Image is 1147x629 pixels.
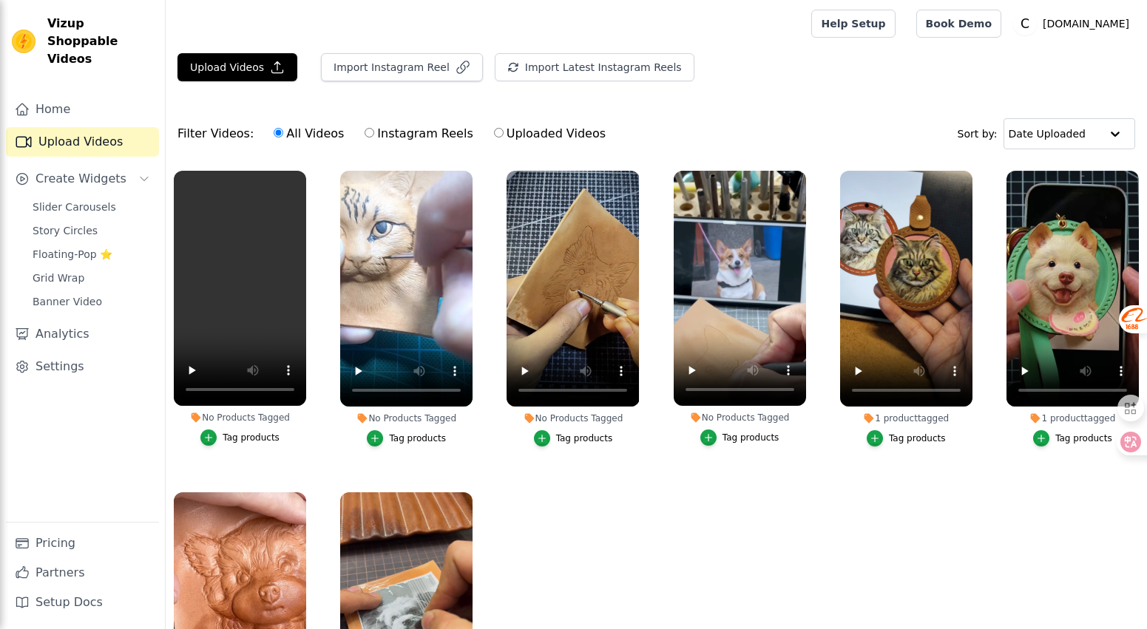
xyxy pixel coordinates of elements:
button: Create Widgets [6,164,159,194]
span: Grid Wrap [33,271,84,285]
a: Pricing [6,528,159,558]
label: Uploaded Videos [493,124,606,143]
div: No Products Tagged [174,412,306,424]
text: C [1021,16,1029,31]
div: Tag products [556,432,613,444]
a: Setup Docs [6,588,159,617]
a: Settings [6,352,159,381]
label: All Videos [273,124,345,143]
div: 1 product tagged [1006,412,1139,424]
span: Story Circles [33,223,98,238]
button: Tag products [1033,430,1112,446]
div: Tag products [1055,432,1112,444]
button: Tag products [534,430,613,446]
div: No Products Tagged [674,412,806,424]
label: Instagram Reels [364,124,473,143]
div: Sort by: [958,118,1136,149]
span: Create Widgets [35,170,126,188]
div: 1 product tagged [840,412,972,424]
button: C [DOMAIN_NAME] [1013,10,1135,37]
a: Partners [6,558,159,588]
a: Analytics [6,319,159,349]
img: Vizup [12,30,35,53]
div: Tag products [389,432,446,444]
div: Tag products [889,432,946,444]
div: No Products Tagged [340,412,473,424]
button: Upload Videos [177,53,297,81]
a: Grid Wrap [24,268,159,288]
a: Upload Videos [6,127,159,157]
a: Story Circles [24,220,159,241]
span: Slider Carousels [33,200,116,214]
button: Import Instagram Reel [321,53,483,81]
span: Banner Video [33,294,102,309]
a: Floating-Pop ⭐ [24,244,159,265]
button: Import Latest Instagram Reels [495,53,694,81]
a: Slider Carousels [24,197,159,217]
button: Tag products [200,429,280,446]
input: Uploaded Videos [494,128,504,137]
div: Filter Videos: [177,117,614,151]
div: Tag products [223,432,280,443]
input: Instagram Reels [365,128,374,137]
a: Help Setup [811,10,895,38]
span: Vizup Shoppable Videos [47,15,153,68]
input: All Videos [274,128,283,137]
p: [DOMAIN_NAME] [1037,10,1135,37]
a: Book Demo [916,10,1001,38]
a: Banner Video [24,291,159,312]
button: Tag products [367,430,446,446]
div: No Products Tagged [507,412,639,424]
a: Home [6,95,159,124]
button: Tag products [700,429,779,446]
div: Tag products [723,432,779,443]
span: Floating-Pop ⭐ [33,247,112,262]
button: Tag products [867,430,946,446]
